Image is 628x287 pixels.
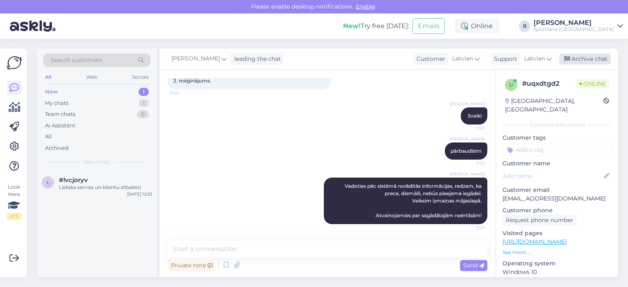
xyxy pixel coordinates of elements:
[491,55,517,63] div: Support
[463,262,484,269] span: Send
[502,259,612,268] p: Operating system
[45,144,69,152] div: Archived
[502,229,612,238] p: Visited pages
[43,72,53,82] div: All
[345,183,483,218] span: Vadoties pēc sistēmā norādītās informācijas, redzam, ka prece, diemžēl, nebūs pieejama iegādei. V...
[353,3,377,10] span: Enable
[524,54,545,63] span: Latvian
[534,20,614,26] div: [PERSON_NAME]
[502,133,612,142] p: Customer tags
[502,144,612,156] input: Add a tag
[7,55,22,71] img: Askly Logo
[7,213,21,220] div: 2 / 3
[59,176,88,184] span: #lvcjoryv
[450,101,485,107] span: [PERSON_NAME]
[503,171,602,180] input: Add name
[450,136,485,142] span: [PERSON_NAME]
[85,72,99,82] div: Web
[454,160,485,166] span: 11:22
[534,20,623,33] a: [PERSON_NAME]Sportland [GEOGRAPHIC_DATA]
[502,249,612,256] p: See more ...
[45,122,75,130] div: AI Assistant
[519,20,530,32] div: B
[413,18,445,34] button: Emails
[47,179,49,185] span: l
[502,206,612,215] p: Customer phone
[130,72,150,82] div: Socials
[502,159,612,168] p: Customer name
[450,171,485,177] span: [PERSON_NAME]
[413,55,445,63] div: Customer
[502,268,612,276] p: Windows 10
[45,133,52,141] div: All
[454,125,485,131] span: 11:22
[505,97,603,114] div: [GEOGRAPHIC_DATA], [GEOGRAPHIC_DATA]
[452,54,473,63] span: Latvian
[137,110,149,118] div: 0
[84,158,110,166] span: New chats
[171,54,220,63] span: [PERSON_NAME]
[502,215,576,226] div: Request phone number
[139,99,149,107] div: 1
[59,184,152,191] div: Lielisks serviss un klientu atbalsts!
[559,53,611,65] div: Archive chat
[502,194,612,203] p: [EMAIL_ADDRESS][DOMAIN_NAME]
[45,88,58,96] div: New
[168,260,216,271] div: Private note
[576,79,609,88] span: Online
[7,183,21,220] div: Look Here
[502,238,567,245] a: [URL][DOMAIN_NAME]
[468,113,482,119] span: Sveiki
[502,121,612,129] div: Customer information
[455,19,499,33] div: Online
[231,55,281,63] div: leading the chat
[45,110,75,118] div: Team chats
[502,186,612,194] p: Customer email
[343,21,409,31] div: Try free [DATE]:
[170,90,201,96] span: 11:22
[534,26,614,33] div: Sportland [GEOGRAPHIC_DATA]
[451,148,482,154] span: pārbaudīsim
[127,191,152,197] div: [DATE] 12:33
[139,88,149,96] div: 1
[45,99,68,107] div: My chats
[343,22,361,30] b: New!
[509,82,513,88] span: u
[522,79,576,89] div: # uqxdtgd2
[51,56,103,65] span: Search customers
[454,225,485,231] span: 11:25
